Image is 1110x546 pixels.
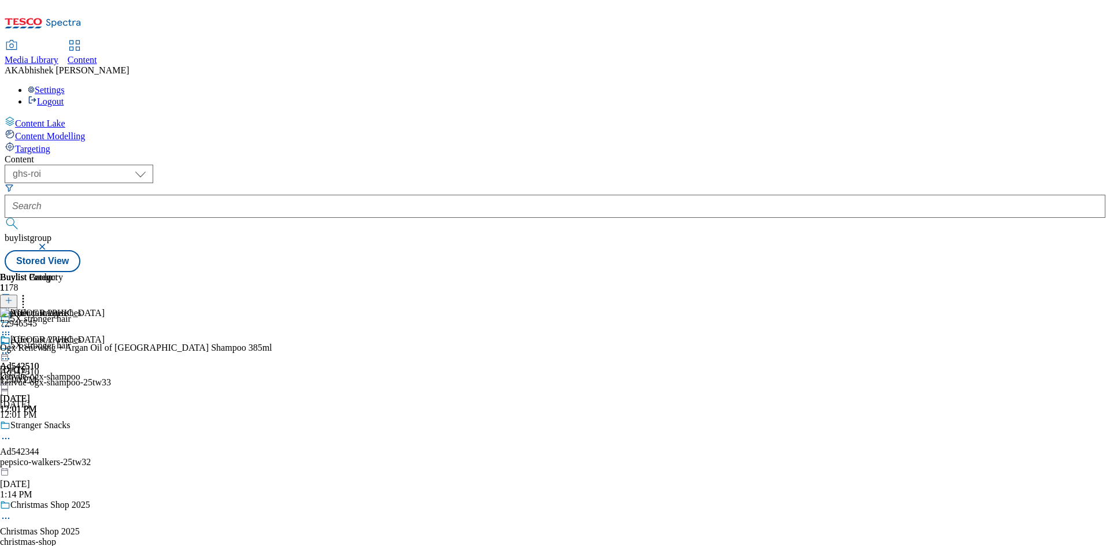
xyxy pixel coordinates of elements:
[5,142,1105,154] a: Targeting
[10,420,71,430] div: Stranger Snacks
[28,96,64,106] a: Logout
[5,195,1105,218] input: Search
[5,154,1105,165] div: Content
[5,41,58,65] a: Media Library
[15,118,65,128] span: Content Lake
[5,116,1105,129] a: Content Lake
[5,55,58,65] span: Media Library
[68,41,97,65] a: Content
[18,65,129,75] span: Abhishek [PERSON_NAME]
[5,250,80,272] button: Stored View
[5,129,1105,142] a: Content Modelling
[10,500,90,510] div: Christmas Shop 2025
[28,85,65,95] a: Settings
[15,144,50,154] span: Targeting
[68,55,97,65] span: Content
[5,183,14,192] svg: Search Filters
[5,65,18,75] span: AK
[15,131,85,141] span: Content Modelling
[5,233,51,243] span: buylistgroup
